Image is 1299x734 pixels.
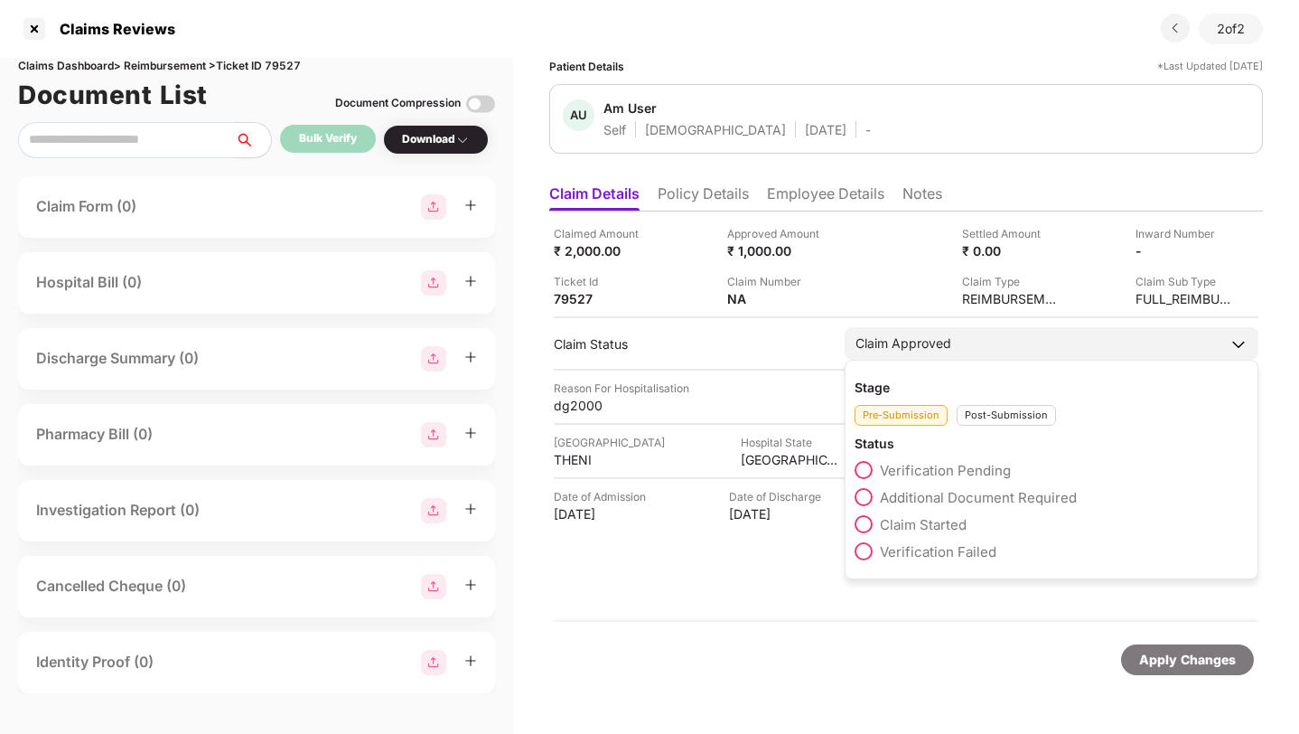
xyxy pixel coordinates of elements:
div: Claim Form (0) [36,195,136,218]
li: Policy Details [658,184,749,211]
span: Additional Document Required [880,489,1077,506]
div: Hospital Bill (0) [36,271,142,294]
div: Claimed Amount [554,225,653,242]
span: search [234,133,271,147]
img: svg+xml;base64,PHN2ZyBpZD0iR3JvdXBfMjg4MTMiIGRhdGEtbmFtZT0iR3JvdXAgMjg4MTMiIHhtbG5zPSJodHRwOi8vd3... [421,422,446,447]
div: Reason For Hospitalisation [554,380,689,397]
div: Claims Reviews [49,20,175,38]
div: [DEMOGRAPHIC_DATA] [645,121,786,138]
span: plus [464,199,477,212]
div: - [865,121,871,138]
div: *Last Updated [DATE] [1157,58,1263,75]
div: Stage [855,379,1248,396]
div: Ticket Id [554,273,653,290]
div: Settled Amount [962,225,1061,242]
div: Claim Type [962,273,1061,290]
div: Post-Submission [957,405,1056,426]
span: Verification Failed [880,543,996,560]
h1: Document List [18,75,208,115]
div: AU [563,99,594,131]
span: plus [464,351,477,363]
div: dg2000 [554,397,653,414]
div: 2 of 2 [1199,14,1263,44]
li: Employee Details [767,184,884,211]
span: plus [464,275,477,287]
div: Hospital State [741,434,840,451]
div: FULL_REIMBURSEMENT [1135,290,1235,307]
div: REIMBURSEMENT [962,290,1061,307]
span: plus [464,579,477,591]
div: ₹ 1,000.00 [727,242,827,259]
li: Claim Details [549,184,640,211]
div: Download [402,131,470,148]
div: [DATE] [554,505,653,522]
div: ₹ 2,000.00 [554,242,653,259]
div: Claims Dashboard > Reimbursement > Ticket ID 79527 [18,58,495,75]
div: - [1135,242,1235,259]
div: Investigation Report (0) [36,499,200,522]
span: Verification Pending [880,462,1011,479]
div: Status [855,435,1248,452]
span: Claim Started [880,516,967,533]
div: 79527 [554,290,653,307]
img: svg+xml;base64,PHN2ZyBpZD0iRHJvcGRvd24tMzJ4MzIiIHhtbG5zPSJodHRwOi8vd3d3LnczLm9yZy8yMDAwL3N2ZyIgd2... [455,133,470,147]
img: svg+xml;base64,PHN2ZyBpZD0iR3JvdXBfMjg4MTMiIGRhdGEtbmFtZT0iR3JvdXAgMjg4MTMiIHhtbG5zPSJodHRwOi8vd3... [421,270,446,296]
div: Claim Status [554,335,827,353]
div: Approved Amount [727,225,827,242]
div: [GEOGRAPHIC_DATA] [741,451,840,468]
div: Claim Number [727,273,827,290]
span: plus [464,654,477,667]
img: svg+xml;base64,PHN2ZyBpZD0iR3JvdXBfMjg4MTMiIGRhdGEtbmFtZT0iR3JvdXAgMjg4MTMiIHhtbG5zPSJodHRwOi8vd3... [421,498,446,523]
div: Self [603,121,626,138]
img: svg+xml;base64,PHN2ZyBpZD0iR3JvdXBfMjg4MTMiIGRhdGEtbmFtZT0iR3JvdXAgMjg4MTMiIHhtbG5zPSJodHRwOi8vd3... [421,346,446,372]
img: svg+xml;base64,PHN2ZyBpZD0iRHJvcGRvd24tMzJ4MzIiIHhtbG5zPSJodHRwOi8vd3d3LnczLm9yZy8yMDAwL3N2ZyIgd2... [1168,21,1182,35]
div: Bulk Verify [299,130,357,147]
div: Patient Details [549,58,624,75]
div: Pharmacy Bill (0) [36,423,153,446]
div: Identity Proof (0) [36,651,154,673]
img: svg+xml;base64,PHN2ZyBpZD0iR3JvdXBfMjg4MTMiIGRhdGEtbmFtZT0iR3JvdXAgMjg4MTMiIHhtbG5zPSJodHRwOi8vd3... [421,574,446,599]
div: [DATE] [805,121,846,138]
img: downArrowIcon [1229,335,1248,353]
div: Date of Admission [554,488,653,505]
img: svg+xml;base64,PHN2ZyBpZD0iVG9nZ2xlLTMyeDMyIiB4bWxucz0iaHR0cDovL3d3dy53My5vcmcvMjAwMC9zdmciIHdpZH... [466,89,495,118]
button: search [234,122,272,158]
div: ₹ 0.00 [962,242,1061,259]
div: Discharge Summary (0) [36,347,199,370]
div: Claim Approved [855,334,951,353]
img: svg+xml;base64,PHN2ZyBpZD0iR3JvdXBfMjg4MTMiIGRhdGEtbmFtZT0iR3JvdXAgMjg4MTMiIHhtbG5zPSJodHRwOi8vd3... [421,650,446,675]
li: Notes [902,184,942,211]
div: Apply Changes [1139,650,1236,670]
div: Am User [603,99,657,117]
div: NA [727,290,827,307]
div: [DATE] [729,505,828,522]
div: Cancelled Cheque (0) [36,575,186,598]
div: Document Compression [335,95,461,112]
div: [GEOGRAPHIC_DATA] [554,434,665,451]
img: svg+xml;base64,PHN2ZyBpZD0iR3JvdXBfMjg4MTMiIGRhdGEtbmFtZT0iR3JvdXAgMjg4MTMiIHhtbG5zPSJodHRwOi8vd3... [421,194,446,220]
div: Pre-Submission [855,405,948,426]
span: plus [464,427,477,439]
div: Date of Discharge [729,488,828,505]
span: plus [464,503,477,515]
div: Inward Number [1135,225,1235,242]
div: Claim Sub Type [1135,273,1235,290]
div: THENI [554,451,653,468]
